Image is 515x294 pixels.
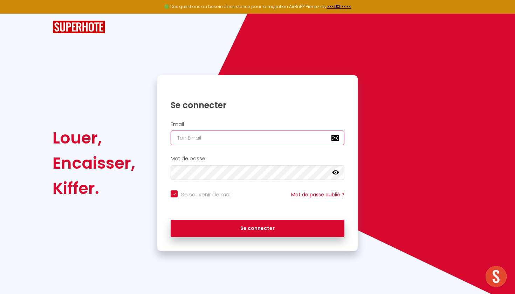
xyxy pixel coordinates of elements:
[171,220,344,237] button: Se connecter
[53,21,105,34] img: SuperHote logo
[486,266,507,287] div: Ouvrir le chat
[171,156,344,162] h2: Mot de passe
[171,131,344,145] input: Ton Email
[53,150,135,176] div: Encaisser,
[53,176,135,201] div: Kiffer.
[171,121,344,127] h2: Email
[291,191,344,198] a: Mot de passe oublié ?
[53,125,135,150] div: Louer,
[327,3,351,9] a: >>> ICI <<<<
[171,100,344,111] h1: Se connecter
